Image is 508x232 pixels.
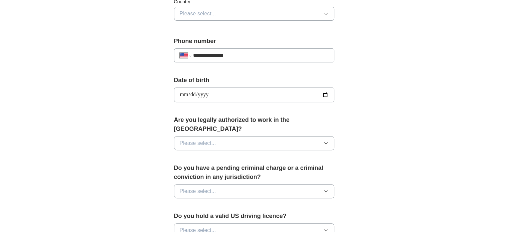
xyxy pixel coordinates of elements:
[174,37,334,46] label: Phone number
[174,184,334,198] button: Please select...
[174,115,334,134] label: Are you legally authorized to work in the [GEOGRAPHIC_DATA]?
[180,139,216,147] span: Please select...
[180,187,216,195] span: Please select...
[180,10,216,18] span: Please select...
[174,136,334,150] button: Please select...
[174,7,334,21] button: Please select...
[174,76,334,85] label: Date of birth
[174,212,334,221] label: Do you hold a valid US driving licence?
[174,164,334,182] label: Do you have a pending criminal charge or a criminal conviction in any jurisdiction?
